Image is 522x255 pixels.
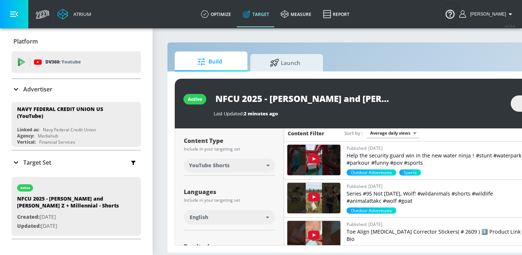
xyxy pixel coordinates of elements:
[17,139,36,145] div: Vertical:
[188,96,202,102] div: active
[23,85,52,93] p: Advertiser
[13,37,38,45] p: Platform
[184,189,275,195] div: Languages
[17,222,41,229] span: Updated:
[38,133,58,139] div: Mediahub
[184,198,275,202] div: Include in your targeting set
[57,9,91,20] a: Atrium
[43,127,96,133] div: Navy Federal Credit Union
[317,1,355,27] a: Report
[17,222,119,231] p: [DATE]
[12,177,141,236] div: activeNFCU 2025 - [PERSON_NAME] and [PERSON_NAME] Z + Millennial - ShortsCreated:[DATE]Updated:[D...
[12,31,141,52] div: Platform
[12,151,141,174] div: Target Set
[12,102,141,147] div: NAVY FEDERAL CREDIT UNION US (YouTube)Linked as:Navy Federal Credit UnionAgency:MediahubVertical:...
[45,58,81,66] p: DV360:
[70,11,91,17] div: Atrium
[459,10,515,18] button: [PERSON_NAME]
[287,145,340,175] img: 8jrmVpaZeOU
[17,213,119,222] p: [DATE]
[347,207,396,214] span: Outdoor Adventures
[288,130,324,137] h6: Content Filter
[182,53,237,70] span: Build
[275,1,317,27] a: measure
[258,54,313,71] span: Launch
[61,58,81,66] p: Youtube
[23,159,51,166] p: Target Set
[189,162,230,169] span: YouTube Shorts
[195,1,237,27] a: optimize
[505,24,515,28] span: v 4.25.4
[287,183,340,213] img: PUtsym_BbGU
[17,213,40,220] span: Created:
[399,169,421,176] div: 90.6%
[12,79,141,99] div: Advertiser
[39,139,75,145] div: Financial Services
[184,147,275,151] div: Include in your targeting set
[367,128,419,138] div: Average daily views
[17,195,119,213] div: NFCU 2025 - [PERSON_NAME] and [PERSON_NAME] Z + Millennial - Shorts
[344,130,363,136] span: Sort by
[347,169,396,176] div: 90.6%
[17,106,129,119] div: NAVY FEDERAL CREDIT UNION US (YouTube)
[214,110,503,117] div: Last Updated:
[184,210,275,225] div: English
[17,133,34,139] div: Agency:
[287,221,340,251] img: IoFP0TmXCOs
[184,244,275,250] div: Territories
[184,138,275,144] div: Content Type
[20,186,30,190] div: active
[17,127,39,133] div: Linked as:
[467,12,506,17] span: login as: kacey.labar@zefr.com
[237,1,275,27] a: Target
[12,51,141,73] div: DV360: Youtube
[440,4,460,24] button: Open Resource Center
[244,110,278,117] span: 2 minutes ago
[347,207,396,214] div: 99.2%
[347,169,396,176] span: Outdoor Adventures
[190,214,208,221] span: English
[399,169,421,176] span: Sports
